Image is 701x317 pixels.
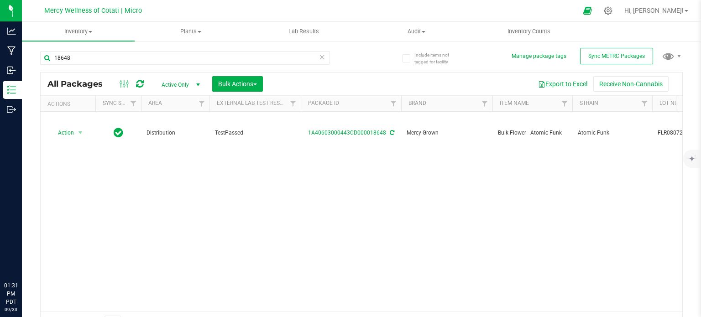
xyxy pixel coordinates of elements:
div: Manage settings [602,6,614,15]
a: External Lab Test Result [217,100,288,106]
span: Atomic Funk [578,129,647,137]
span: Include items not tagged for facility [414,52,460,65]
span: In Sync [114,126,123,139]
a: Package ID [308,100,339,106]
span: Plants [135,27,247,36]
a: Filter [126,96,141,111]
span: Lab Results [276,27,331,36]
span: Sync from Compliance System [388,130,394,136]
iframe: Resource center [9,244,37,271]
span: Bulk Actions [218,80,257,88]
a: Lot Number [659,100,692,106]
p: 01:31 PM PDT [4,281,18,306]
a: Filter [194,96,209,111]
span: Mercy Wellness of Cotati | Micro [44,7,142,15]
button: Sync METRC Packages [580,48,653,64]
span: Hi, [PERSON_NAME]! [624,7,684,14]
a: Strain [580,100,598,106]
a: Area [148,100,162,106]
span: Action [50,126,74,139]
button: Receive Non-Cannabis [593,76,669,92]
inline-svg: Outbound [7,105,16,114]
a: Item Name [500,100,529,106]
span: Clear [319,51,325,63]
a: Inventory Counts [473,22,586,41]
a: Filter [386,96,401,111]
span: All Packages [47,79,112,89]
span: Inventory [22,27,135,36]
span: TestPassed [215,129,295,137]
a: Brand [408,100,426,106]
span: Distribution [146,129,204,137]
iframe: Resource center unread badge [27,243,38,254]
div: Actions [47,101,92,107]
span: select [75,126,86,139]
a: Sync Status [103,100,138,106]
a: Filter [637,96,652,111]
a: Plants [135,22,247,41]
span: Sync METRC Packages [588,53,645,59]
a: Inventory [22,22,135,41]
button: Manage package tags [512,52,566,60]
span: Mercy Grown [407,129,487,137]
span: Audit [361,27,472,36]
a: 1A40603000443CD000018648 [308,130,386,136]
span: Bulk Flower - Atomic Funk [498,129,567,137]
span: Inventory Counts [495,27,563,36]
inline-svg: Inventory [7,85,16,94]
button: Bulk Actions [212,76,263,92]
input: Search Package ID, Item Name, SKU, Lot or Part Number... [40,51,330,65]
inline-svg: Inbound [7,66,16,75]
a: Lab Results [247,22,360,41]
p: 09/23 [4,306,18,313]
inline-svg: Manufacturing [7,46,16,55]
a: Filter [286,96,301,111]
a: Filter [477,96,492,111]
button: Export to Excel [532,76,593,92]
span: Open Ecommerce Menu [577,2,598,20]
inline-svg: Analytics [7,26,16,36]
a: Audit [360,22,473,41]
a: Filter [557,96,572,111]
